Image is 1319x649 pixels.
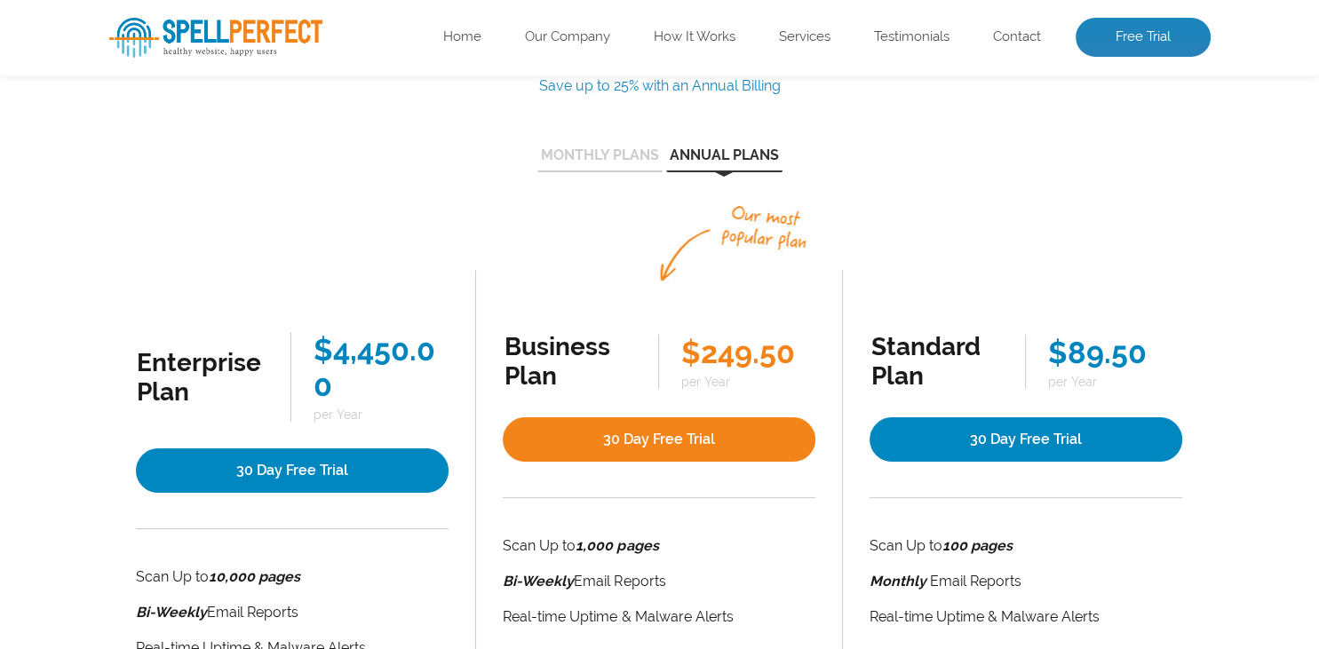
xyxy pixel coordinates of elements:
a: Home [443,28,481,46]
a: How It Works [654,28,735,46]
li: Real-time Uptime & Malware Alerts [870,605,1182,629]
div: Enterprise Plan [137,348,268,407]
a: 30 Day Free Trial [136,448,449,493]
button: Monthly Plans [537,148,663,172]
span: per Year [1048,375,1181,389]
li: Scan Up to [870,534,1182,558]
img: SpellPerfect [109,18,322,58]
span: Save up to 25% with an Annual Billing [539,77,781,94]
a: Contact [993,28,1041,46]
strong: Monthly [870,573,926,590]
i: Bi-Weekly [136,604,207,621]
div: $249.50 [681,335,814,370]
div: Standard Plan [871,332,1003,391]
li: Real-time Uptime & Malware Alerts [503,605,815,629]
li: Email Reports [870,569,1182,594]
a: 30 Day Free Trial [503,417,815,462]
span: per Year [314,408,447,422]
div: Business Plan [505,332,636,391]
strong: 100 pages [942,537,1013,554]
div: $89.50 [1048,335,1181,370]
button: Annual Plans [666,148,783,172]
i: Bi-Weekly [503,573,574,590]
a: Testimonials [874,28,950,46]
div: $4,450.00 [314,332,447,403]
a: Our Company [525,28,610,46]
li: Scan Up to [503,534,815,558]
strong: 1,000 pages [576,537,658,554]
span: per Year [681,375,814,389]
a: Free Trial [1076,18,1211,57]
a: 30 Day Free Trial [870,417,1182,462]
a: Services [779,28,830,46]
li: Scan Up to [136,565,449,590]
li: Email Reports [136,600,449,625]
li: Email Reports [503,569,815,594]
strong: 10,000 pages [209,568,300,585]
